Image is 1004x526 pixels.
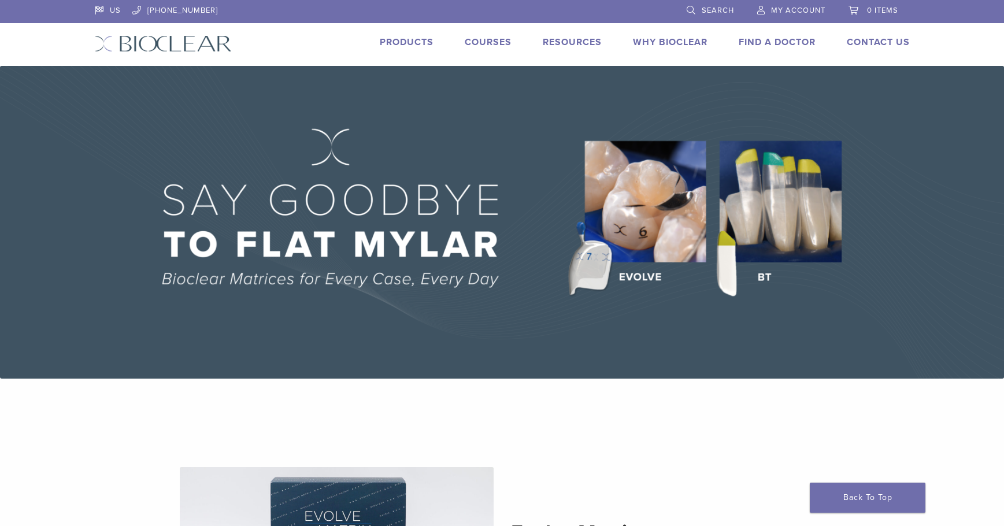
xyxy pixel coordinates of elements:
span: 0 items [867,6,898,15]
img: Bioclear [95,35,232,52]
a: Courses [465,36,512,48]
a: Products [380,36,434,48]
span: Search [702,6,734,15]
a: Contact Us [847,36,910,48]
a: Resources [543,36,602,48]
span: My Account [771,6,825,15]
a: Find A Doctor [739,36,816,48]
a: Back To Top [810,483,925,513]
a: Why Bioclear [633,36,707,48]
